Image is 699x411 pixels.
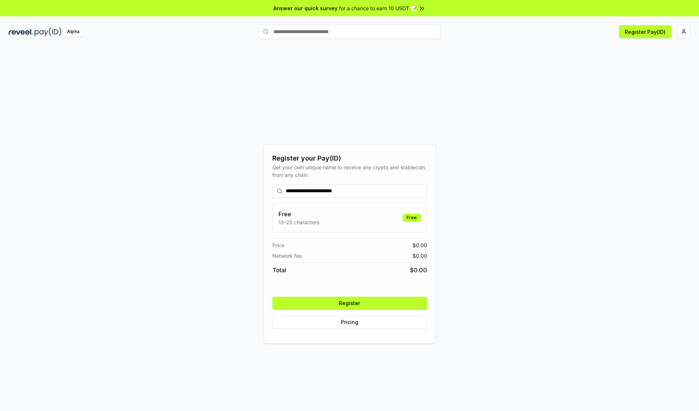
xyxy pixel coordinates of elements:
[412,252,427,260] span: $ 0.00
[272,163,427,179] div: Get your own unique name to receive any crypto and stablecoin, from any chain
[279,218,319,226] p: 13-25 characters
[63,27,83,36] div: Alpha
[9,27,33,36] img: reveel_dark
[339,4,417,12] span: for a chance to earn 10 USDT 📝
[272,252,302,260] span: Network fee
[272,316,427,329] button: Pricing
[412,241,427,249] span: $ 0.00
[619,25,671,38] button: Register Pay(ID)
[272,153,427,163] div: Register your Pay(ID)
[403,214,421,222] div: Free
[273,4,337,12] span: Answer our quick survey
[279,210,319,218] h3: Free
[272,266,286,274] span: Total
[272,241,284,249] span: Price
[35,27,62,36] img: pay_id
[272,297,427,310] button: Register
[410,266,427,274] span: $ 0.00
